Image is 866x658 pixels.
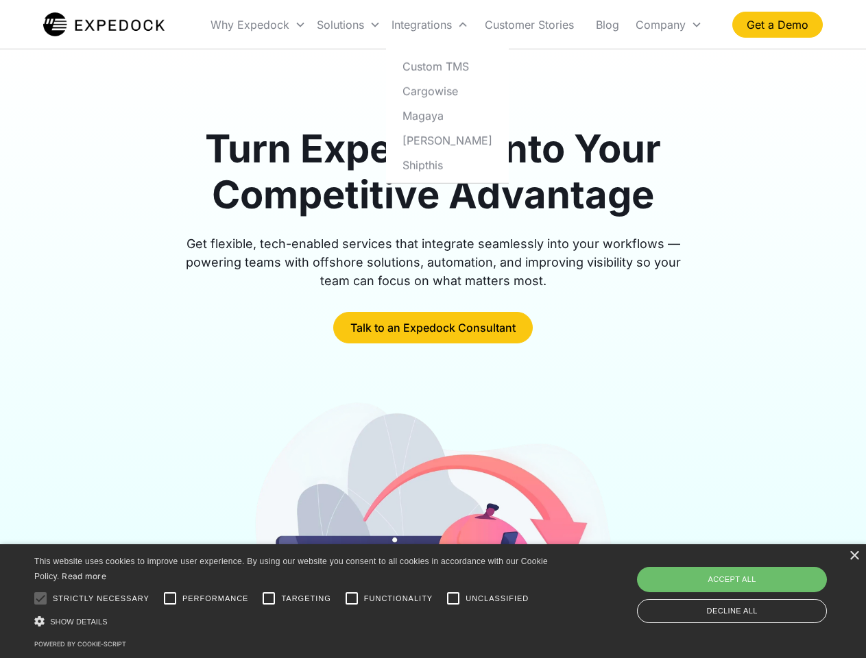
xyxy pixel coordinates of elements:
[43,11,165,38] a: home
[170,126,697,218] h1: Turn Expedock Into Your Competitive Advantage
[34,557,548,582] span: This website uses cookies to improve user experience. By using our website you consent to all coo...
[392,53,503,78] a: Custom TMS
[317,18,364,32] div: Solutions
[386,48,509,183] nav: Integrations
[34,614,553,629] div: Show details
[34,640,126,648] a: Powered by cookie-script
[392,18,452,32] div: Integrations
[392,152,503,177] a: Shipthis
[466,593,529,605] span: Unclassified
[170,234,697,290] div: Get flexible, tech-enabled services that integrate seamlessly into your workflows — powering team...
[205,1,311,48] div: Why Expedock
[333,312,533,343] a: Talk to an Expedock Consultant
[53,593,149,605] span: Strictly necessary
[311,1,386,48] div: Solutions
[182,593,249,605] span: Performance
[62,571,106,581] a: Read more
[732,12,823,38] a: Get a Demo
[43,11,165,38] img: Expedock Logo
[50,618,108,626] span: Show details
[392,78,503,103] a: Cargowise
[386,1,474,48] div: Integrations
[474,1,585,48] a: Customer Stories
[630,1,708,48] div: Company
[638,510,866,658] iframe: Chat Widget
[364,593,433,605] span: Functionality
[392,127,503,152] a: [PERSON_NAME]
[281,593,330,605] span: Targeting
[211,18,289,32] div: Why Expedock
[585,1,630,48] a: Blog
[392,103,503,127] a: Magaya
[636,18,686,32] div: Company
